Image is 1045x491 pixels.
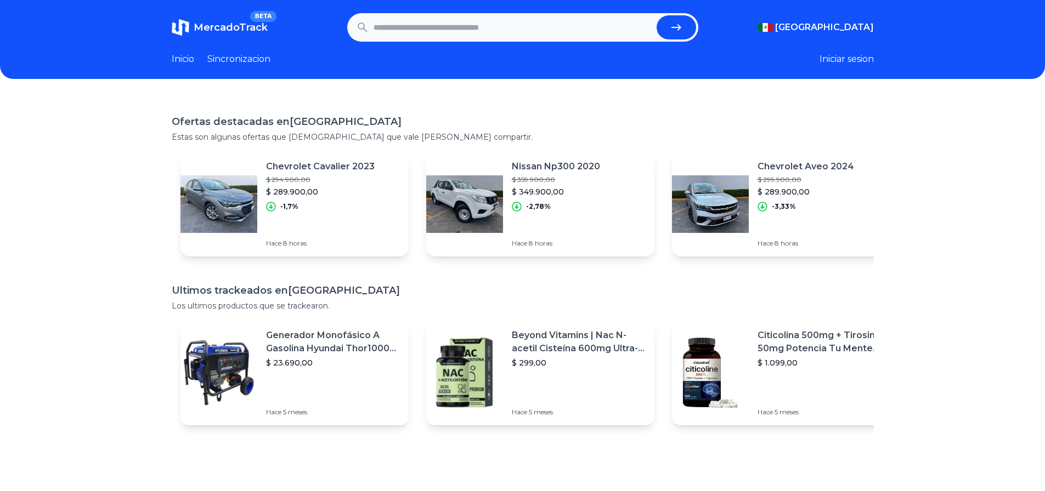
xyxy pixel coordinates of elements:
a: MercadoTrackBETA [172,19,268,36]
a: Inicio [172,53,194,66]
span: MercadoTrack [194,21,268,33]
a: Featured imageChevrolet Cavalier 2023$ 294.900,00$ 289.900,00-1,7%Hace 8 horas [180,151,409,256]
img: Featured image [672,165,749,242]
img: MercadoTrack [172,19,189,36]
img: Featured image [672,334,749,411]
p: Hace 5 meses [266,408,400,416]
p: $ 294.900,00 [266,175,375,184]
a: Featured imageCiticolina 500mg + Tirosina 50mg Potencia Tu Mente (120caps) Sabor Sin Sabor$ 1.099... [672,320,900,425]
p: $ 23.690,00 [266,357,400,368]
p: Generador Monofásico A Gasolina Hyundai Thor10000 P 11.5 Kw [266,329,400,355]
span: [GEOGRAPHIC_DATA] [775,21,874,34]
img: Featured image [180,334,257,411]
a: Featured imageGenerador Monofásico A Gasolina Hyundai Thor10000 P 11.5 Kw$ 23.690,00Hace 5 meses [180,320,409,425]
p: $ 1.099,00 [758,357,891,368]
p: $ 299.900,00 [758,175,854,184]
button: Iniciar sesion [820,53,874,66]
p: Hace 5 meses [512,408,646,416]
p: $ 289.900,00 [266,186,375,197]
h1: Ultimos trackeados en [GEOGRAPHIC_DATA] [172,283,874,298]
span: BETA [250,11,276,22]
p: $ 359.900,00 [512,175,600,184]
a: Featured imageBeyond Vitamins | Nac N-acetil Cisteína 600mg Ultra-premium Con Inulina De Agave (p... [426,320,654,425]
p: Nissan Np300 2020 [512,160,600,173]
p: Chevrolet Aveo 2024 [758,160,854,173]
button: [GEOGRAPHIC_DATA] [758,21,874,34]
p: Hace 8 horas [512,239,600,248]
p: Estas son algunas ofertas que [DEMOGRAPHIC_DATA] que vale [PERSON_NAME] compartir. [172,132,874,142]
img: Featured image [180,165,257,242]
a: Featured imageNissan Np300 2020$ 359.900,00$ 349.900,00-2,78%Hace 8 horas [426,151,654,256]
img: Mexico [758,23,773,32]
p: Hace 5 meses [758,408,891,416]
p: Chevrolet Cavalier 2023 [266,160,375,173]
p: Citicolina 500mg + Tirosina 50mg Potencia Tu Mente (120caps) Sabor Sin Sabor [758,329,891,355]
h1: Ofertas destacadas en [GEOGRAPHIC_DATA] [172,114,874,129]
p: Los ultimos productos que se trackearon. [172,300,874,311]
p: $ 349.900,00 [512,186,600,197]
img: Featured image [426,165,503,242]
a: Sincronizacion [207,53,270,66]
p: $ 289.900,00 [758,186,854,197]
p: Hace 8 horas [758,239,854,248]
p: Hace 8 horas [266,239,375,248]
p: -3,33% [772,202,796,211]
p: Beyond Vitamins | Nac N-acetil Cisteína 600mg Ultra-premium Con Inulina De Agave (prebiótico Natu... [512,329,646,355]
p: -2,78% [526,202,551,211]
p: $ 299,00 [512,357,646,368]
img: Featured image [426,334,503,411]
a: Featured imageChevrolet Aveo 2024$ 299.900,00$ 289.900,00-3,33%Hace 8 horas [672,151,900,256]
p: -1,7% [280,202,298,211]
